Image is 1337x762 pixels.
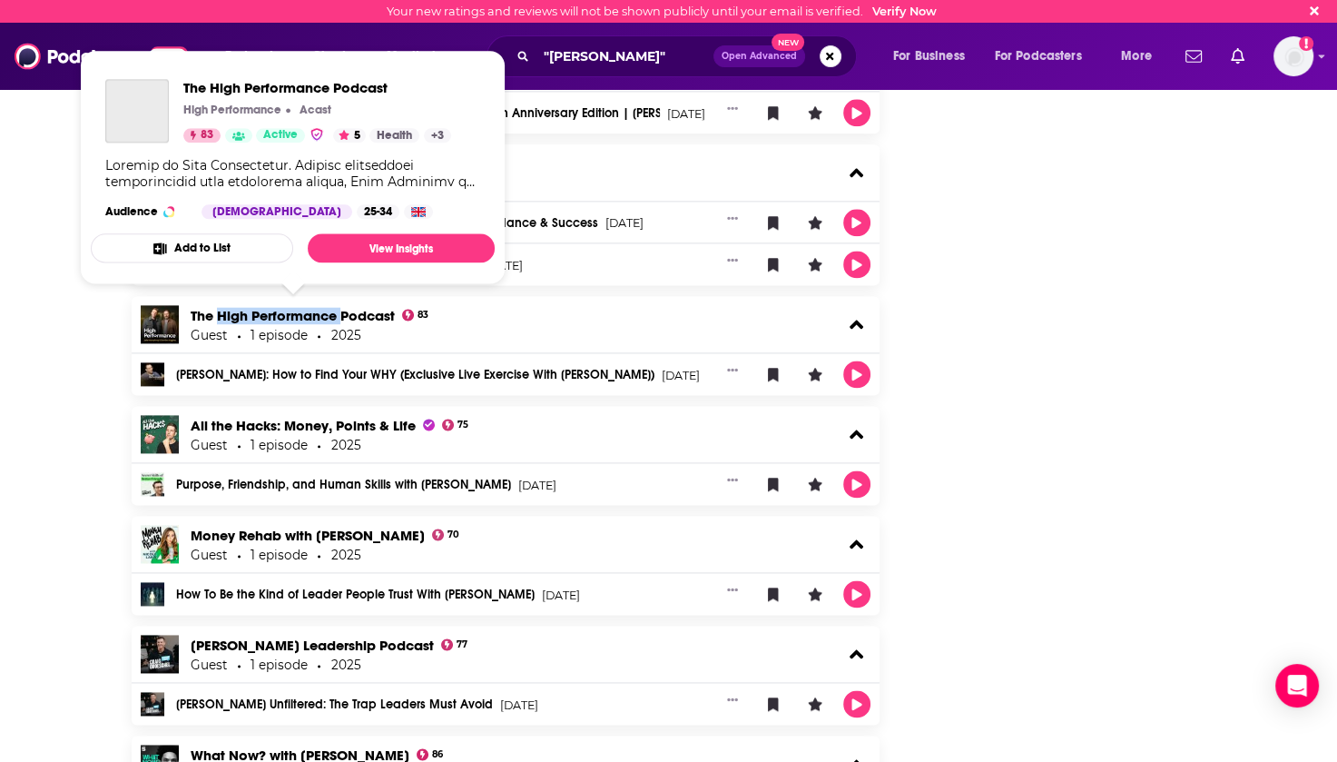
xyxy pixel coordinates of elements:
a: 83 [402,309,429,321]
a: Purpose, Friendship, and Human Skills with [PERSON_NAME] [176,479,511,491]
button: 5 [333,128,366,143]
button: Bookmark Episode [760,99,787,126]
img: All the Hacks: Money, Points & Life [141,415,179,453]
span: 77 [457,641,467,648]
button: Bookmark Episode [760,690,787,717]
button: Show More Button [720,580,745,599]
span: [DATE] [605,217,644,230]
img: Craig Groeschel Leadership Podcast [141,635,179,673]
span: Logged in as kimmiveritas [1273,36,1313,76]
img: How To Be the Kind of Leader People Trust With Simon Sinek [141,582,164,606]
button: Show More Button [720,209,745,227]
p: Acast [300,103,331,117]
button: Play [843,580,870,608]
button: Play [843,251,870,278]
button: Show profile menu [1273,36,1313,76]
button: Leave a Rating [801,251,829,278]
a: Show notifications dropdown [1178,41,1209,72]
p: High Performance [183,103,281,117]
button: Show More Button [720,251,745,269]
button: Leave a Rating [801,580,829,608]
a: The High Performance Podcast [191,307,395,324]
button: Bookmark Episode [760,251,787,278]
img: Podchaser - Follow, Share and Rate Podcasts [15,39,189,74]
a: 83 [183,128,221,143]
button: Leave a Rating [801,690,829,717]
button: Show More Button [720,690,745,708]
button: Bookmark Episode [760,361,787,388]
div: 25-34 [357,204,399,219]
button: Open AdvancedNew [713,45,805,67]
button: Bookmark Episode [760,580,787,608]
a: +3 [424,128,451,143]
button: open menu [1108,42,1175,71]
input: Search podcasts, credits, & more... [536,42,713,71]
a: Show notifications dropdown [1224,41,1252,72]
span: For Podcasters [995,44,1082,69]
a: [PERSON_NAME] Unfiltered: The Trap Leaders Must Avoid [176,698,493,711]
a: Money Rehab with Nicole Lapin [191,527,425,544]
a: All the Hacks: Money, Points & Life [191,417,435,434]
span: 86 [432,751,443,758]
span: More [1121,44,1152,69]
a: 77 [441,638,468,650]
button: Show More Button [720,470,745,489]
span: 83 [201,126,213,144]
button: Play [843,209,870,236]
button: Add to List [91,233,293,262]
span: 75 [457,421,468,429]
span: 70 [447,531,459,539]
span: For Business [893,44,965,69]
a: The High Performance Podcast [183,79,451,96]
h3: Audience [105,204,187,219]
div: Your new ratings and reviews will not be shown publicly until your email is verified. [387,5,937,18]
div: Guest 1 episode 2025 [191,328,361,342]
a: Health [369,128,419,143]
svg: Email not verified [1299,36,1313,51]
a: 86 [417,748,444,760]
button: Leave a Rating [801,209,829,236]
a: [PERSON_NAME]: How to Find Your WHY (Exclusive Live Exercise With [PERSON_NAME]) [176,369,654,381]
a: Craig Groeschel Leadership Podcast [191,637,434,654]
button: Show More Button [720,361,745,379]
button: Play [843,361,870,388]
div: Search podcasts, credits, & more... [504,35,874,77]
a: Active [256,128,305,143]
img: verified Badge [310,126,324,142]
span: 83 [418,312,428,319]
button: Leave a Rating [801,99,829,126]
button: open menu [880,42,988,71]
img: Simon Sinek Unfiltered: The Trap Leaders Must Avoid [141,692,164,716]
button: Play [843,470,870,498]
button: Play [843,690,870,717]
img: Money Rehab with Nicole Lapin [141,525,179,563]
img: Purpose, Friendship, and Human Skills with Simon Sinek [141,472,164,496]
div: Guest 1 episode 2025 [191,548,361,562]
button: Show More Button [720,99,745,117]
span: New [772,34,804,51]
button: Bookmark Episode [760,209,787,236]
img: User Profile [1273,36,1313,76]
img: Simon Sinek: How to Find Your WHY (Exclusive Live Exercise With Jake) [141,362,164,386]
span: Active [263,126,298,144]
span: Open Advanced [722,52,797,61]
a: Verify Now [872,5,937,18]
span: [DATE] [500,698,538,711]
img: The High Performance Podcast [141,305,179,343]
button: Play [843,99,870,126]
div: Loremip do Sita Consectetur. Adipisc elitseddoei temporincidid utla etdolorema aliqua, Enim Admin... [105,157,480,190]
div: Guest 1 episode 2025 [191,438,361,452]
a: How To Be the Kind of Leader People Trust With [PERSON_NAME] [176,589,535,601]
span: [DATE] [518,479,556,491]
button: Leave a Rating [801,361,829,388]
button: Leave a Rating [801,470,829,498]
span: [DATE] [662,369,700,381]
span: [DATE] [542,589,580,601]
div: Open Intercom Messenger [1275,664,1319,708]
a: View Insights [308,233,495,262]
button: open menu [983,42,1108,71]
span: [DATE] [667,107,705,120]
